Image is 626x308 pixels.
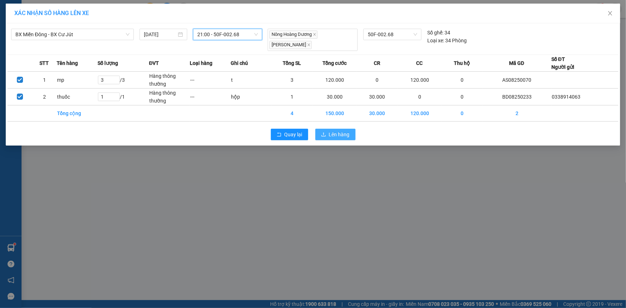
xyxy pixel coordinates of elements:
[315,129,356,140] button: uploadLên hàng
[190,88,231,105] td: ---
[397,71,442,88] td: 120.000
[68,32,101,38] span: 19:16:50 [DATE]
[357,71,397,88] td: 0
[442,105,483,121] td: 0
[307,43,311,47] span: close
[57,88,98,105] td: thuốc
[24,52,49,56] span: PV Bình Dương
[442,71,483,88] td: 0
[19,11,58,38] strong: CÔNG TY TNHH [GEOGRAPHIC_DATA] 214 QL13 - P.26 - Q.BÌNH THẠNH - TP HCM 1900888606
[197,29,258,40] span: 21:00 - 50F-002.68
[190,59,212,67] span: Loại hàng
[600,4,620,24] button: Close
[98,71,149,88] td: / 3
[149,88,190,105] td: Hàng thông thường
[149,71,190,88] td: Hàng thông thường
[284,131,302,138] span: Quay lại
[269,30,317,39] span: Nông Hoàng Dương
[144,30,176,38] input: 13/08/2025
[39,59,49,67] span: STT
[397,88,442,105] td: 0
[57,105,98,121] td: Tổng cộng
[427,29,443,37] span: Số ghế:
[427,29,450,37] div: 34
[231,88,272,105] td: hộp
[368,29,417,40] span: 50F-002.68
[323,59,347,67] span: Tổng cước
[271,129,308,140] button: rollbackQuay lại
[98,88,149,105] td: / 1
[312,88,357,105] td: 30.000
[374,59,380,67] span: CR
[483,105,551,121] td: 2
[55,50,66,60] span: Nơi nhận:
[190,71,231,88] td: ---
[483,88,551,105] td: BD08250233
[312,71,357,88] td: 120.000
[14,10,89,16] span: XÁC NHẬN SỐ HÀNG LÊN XE
[416,59,423,67] span: CC
[313,33,316,36] span: close
[32,88,56,105] td: 2
[551,55,574,71] div: Số ĐT Người gửi
[272,88,312,105] td: 1
[7,50,15,60] span: Nơi gửi:
[427,37,444,44] span: Loại xe:
[25,43,83,48] strong: BIÊN NHẬN GỬI HÀNG HOÁ
[72,27,101,32] span: BD08250234
[269,41,312,49] span: [PERSON_NAME]
[397,105,442,121] td: 120.000
[32,71,56,88] td: 1
[98,59,118,67] span: Số lượng
[15,29,130,40] span: BX Miền Đông - BX Cư Jút
[509,59,524,67] span: Mã GD
[312,105,357,121] td: 150.000
[272,71,312,88] td: 3
[57,71,98,88] td: mp
[357,105,397,121] td: 30.000
[442,88,483,105] td: 0
[321,132,326,138] span: upload
[277,132,282,138] span: rollback
[272,105,312,121] td: 4
[283,59,301,67] span: Tổng SL
[329,131,350,138] span: Lên hàng
[552,94,580,100] span: 0338914063
[427,37,467,44] div: 34 Phòng
[231,59,248,67] span: Ghi chú
[231,71,272,88] td: t
[57,59,78,67] span: Tên hàng
[483,71,551,88] td: AS08250070
[7,16,17,34] img: logo
[357,88,397,105] td: 30.000
[72,50,93,54] span: PV Krông Nô
[454,59,470,67] span: Thu hộ
[149,59,159,67] span: ĐVT
[607,10,613,16] span: close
